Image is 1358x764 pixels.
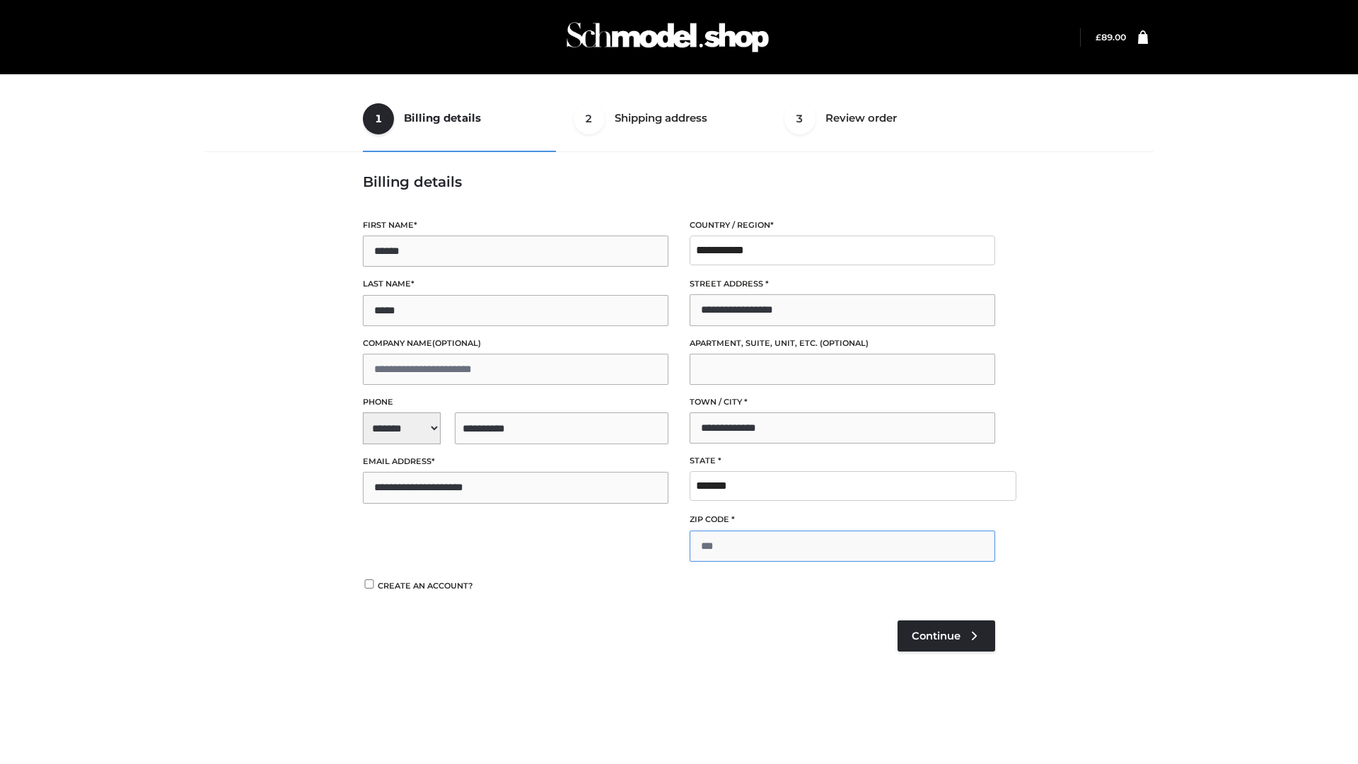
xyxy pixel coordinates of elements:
label: ZIP Code [690,513,995,526]
h3: Billing details [363,173,995,190]
label: Email address [363,455,668,468]
span: Create an account? [378,581,473,591]
label: First name [363,219,668,232]
label: Company name [363,337,668,350]
bdi: 89.00 [1096,32,1126,42]
input: Create an account? [363,579,376,589]
label: Town / City [690,395,995,409]
label: Country / Region [690,219,995,232]
img: Schmodel Admin 964 [562,9,774,65]
span: Continue [912,630,961,642]
a: £89.00 [1096,32,1126,42]
label: Last name [363,277,668,291]
label: Phone [363,395,668,409]
label: State [690,454,995,468]
label: Street address [690,277,995,291]
span: £ [1096,32,1101,42]
label: Apartment, suite, unit, etc. [690,337,995,350]
span: (optional) [820,338,869,348]
a: Continue [898,620,995,652]
span: (optional) [432,338,481,348]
